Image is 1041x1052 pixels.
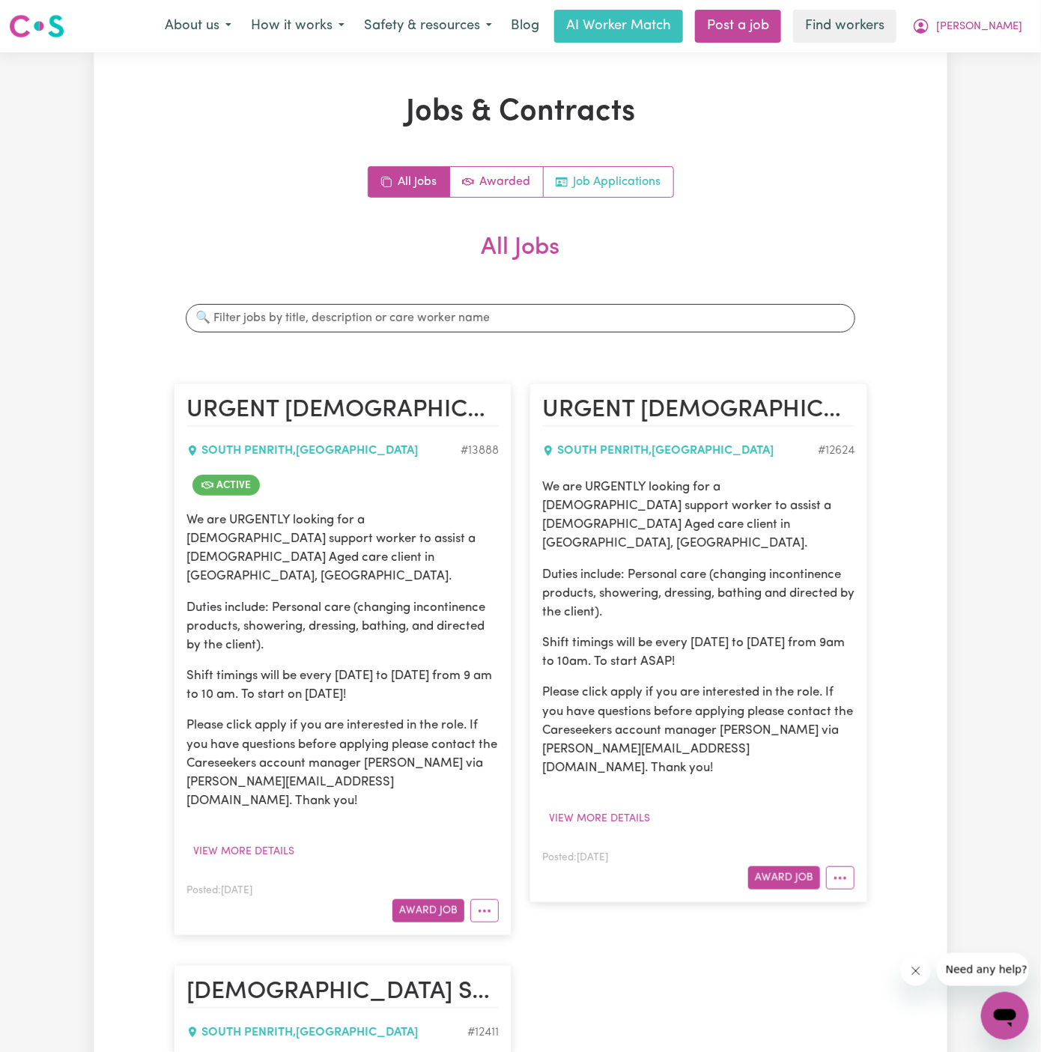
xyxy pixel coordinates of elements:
[186,666,499,704] p: Shift timings will be every [DATE] to [DATE] from 9 am to 10 am. To start on [DATE]!
[542,683,855,777] p: Please click apply if you are interested in the role. If you have questions before applying pleas...
[542,478,855,553] p: We are URGENTLY looking for a [DEMOGRAPHIC_DATA] support worker to assist a [DEMOGRAPHIC_DATA] Ag...
[748,866,820,890] button: Award Job
[542,853,608,863] span: Posted: [DATE]
[542,565,855,622] p: Duties include: Personal care (changing incontinence products, showering, dressing, bathing and d...
[368,167,450,197] a: All jobs
[981,992,1029,1040] iframe: Button to launch messaging window
[174,94,867,130] h1: Jobs & Contracts
[9,13,64,40] img: Careseekers logo
[450,167,544,197] a: Active jobs
[937,953,1029,986] iframe: Message from company
[241,10,354,42] button: How it works
[186,304,855,332] input: 🔍 Filter jobs by title, description or care worker name
[542,442,818,460] div: SOUTH PENRITH , [GEOGRAPHIC_DATA]
[186,978,499,1008] h2: Female Support Worker Needed Every Morning - South Penrith, NSW 2750
[502,10,548,43] a: Blog
[354,10,502,42] button: Safety & resources
[470,899,499,922] button: More options
[155,10,241,42] button: About us
[186,1024,467,1042] div: SOUTH PENRITH , [GEOGRAPHIC_DATA]
[186,716,499,810] p: Please click apply if you are interested in the role. If you have questions before applying pleas...
[186,511,499,586] p: We are URGENTLY looking for a [DEMOGRAPHIC_DATA] support worker to assist a [DEMOGRAPHIC_DATA] Ag...
[9,9,64,43] a: Careseekers logo
[544,167,673,197] a: Job applications
[542,633,855,671] p: Shift timings will be every [DATE] to [DATE] from 9am to 10am. To start ASAP!
[936,19,1022,35] span: [PERSON_NAME]
[461,442,499,460] div: Job ID #13888
[192,475,260,496] span: Job is active
[392,899,464,922] button: Award Job
[901,956,931,986] iframe: Close message
[467,1024,499,1042] div: Job ID #12411
[186,840,301,863] button: View more details
[186,886,252,896] span: Posted: [DATE]
[695,10,781,43] a: Post a job
[186,598,499,655] p: Duties include: Personal care (changing incontinence products, showering, dressing, bathing, and ...
[826,866,855,890] button: More options
[174,234,867,286] h2: All Jobs
[186,396,499,426] h2: URGENT Female Support Worker Needed Every Monday to Friday Morning In South Penrith, NSW 2750
[554,10,683,43] a: AI Worker Match
[542,396,855,426] h2: URGENT Female Support Worker Needed Every Monday to Friday Morning - South Penrith, NSW 2750
[818,442,855,460] div: Job ID #12624
[186,442,461,460] div: SOUTH PENRITH , [GEOGRAPHIC_DATA]
[542,807,657,830] button: View more details
[902,10,1032,42] button: My Account
[793,10,896,43] a: Find workers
